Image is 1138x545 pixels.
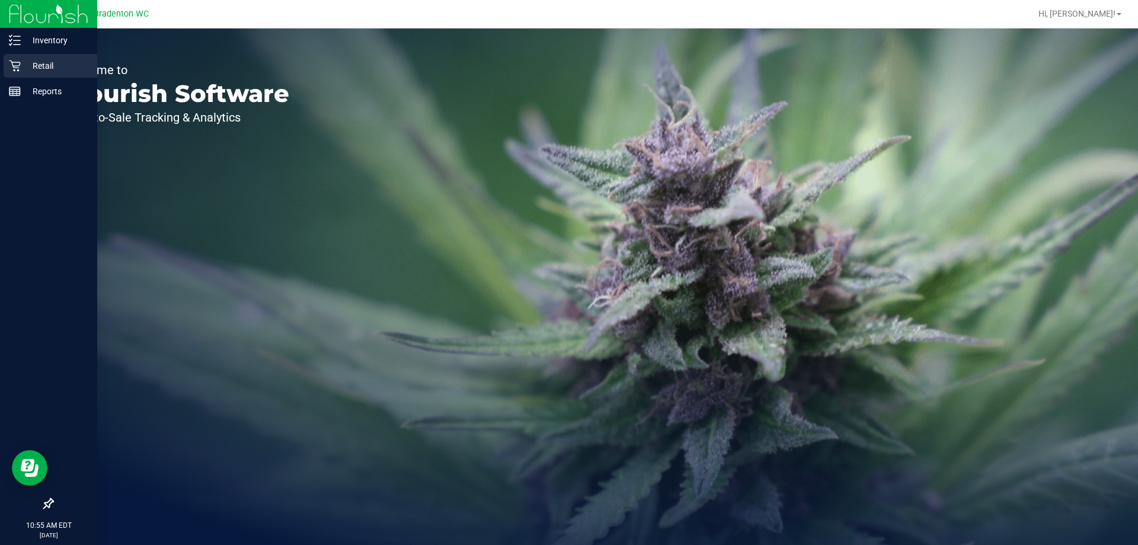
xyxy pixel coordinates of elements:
[9,34,21,46] inline-svg: Inventory
[9,60,21,72] inline-svg: Retail
[64,111,289,123] p: Seed-to-Sale Tracking & Analytics
[64,82,289,106] p: Flourish Software
[12,450,47,486] iframe: Resource center
[21,33,92,47] p: Inventory
[5,531,92,540] p: [DATE]
[21,84,92,98] p: Reports
[1038,9,1115,18] span: Hi, [PERSON_NAME]!
[5,520,92,531] p: 10:55 AM EDT
[64,64,289,76] p: Welcome to
[9,85,21,97] inline-svg: Reports
[21,59,92,73] p: Retail
[94,9,149,19] span: Bradenton WC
